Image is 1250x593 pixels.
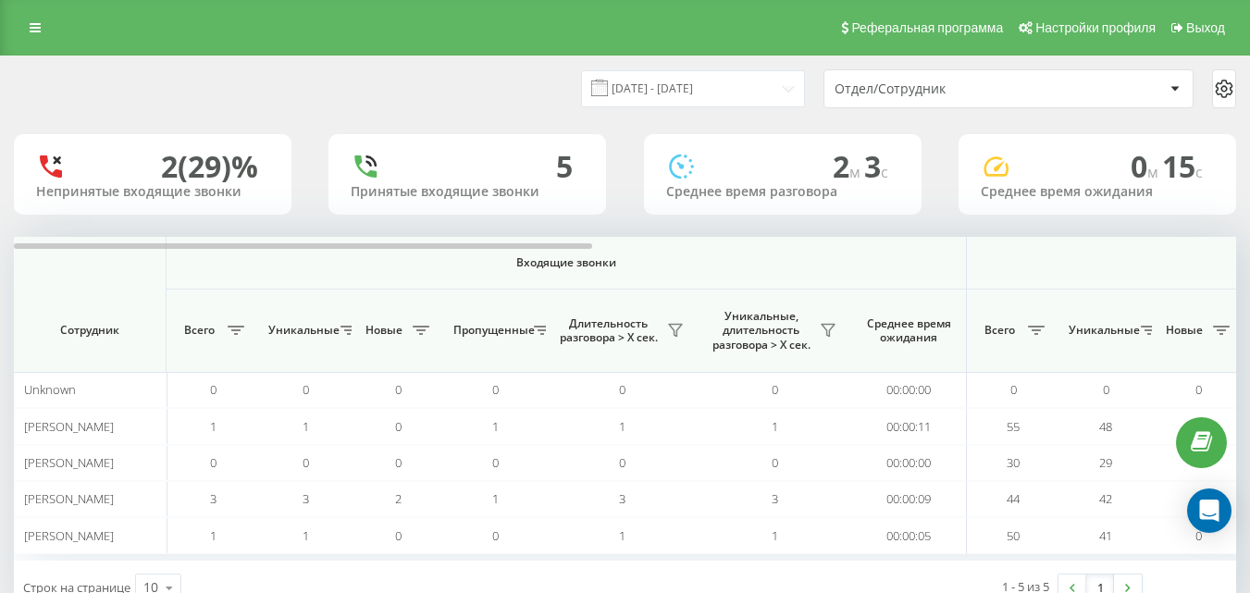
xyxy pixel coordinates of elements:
[1162,146,1203,186] span: 15
[215,255,918,270] span: Входящие звонки
[1147,162,1162,182] span: м
[851,408,967,444] td: 00:00:11
[1035,20,1156,35] span: Настройки профиля
[1186,20,1225,35] span: Выход
[395,490,402,507] span: 2
[1007,490,1020,507] span: 44
[1007,527,1020,544] span: 50
[361,323,407,338] span: Новые
[492,418,499,435] span: 1
[1187,488,1231,533] div: Open Intercom Messenger
[210,490,217,507] span: 3
[492,454,499,471] span: 0
[1007,418,1020,435] span: 55
[1007,454,1020,471] span: 30
[210,454,217,471] span: 0
[619,381,625,398] span: 0
[492,527,499,544] span: 0
[772,527,778,544] span: 1
[395,381,402,398] span: 0
[1069,323,1135,338] span: Уникальные
[851,445,967,481] td: 00:00:00
[1103,381,1109,398] span: 0
[24,418,114,435] span: [PERSON_NAME]
[453,323,528,338] span: Пропущенные
[849,162,864,182] span: м
[36,184,269,200] div: Непринятые входящие звонки
[303,381,309,398] span: 0
[303,454,309,471] span: 0
[772,418,778,435] span: 1
[1195,381,1202,398] span: 0
[666,184,899,200] div: Среднее время разговора
[161,149,258,184] div: 2 (29)%
[772,454,778,471] span: 0
[303,418,309,435] span: 1
[303,490,309,507] span: 3
[976,323,1022,338] span: Всего
[981,184,1214,200] div: Среднее время ожидания
[1195,527,1202,544] span: 0
[851,372,967,408] td: 00:00:00
[1161,323,1207,338] span: Новые
[395,454,402,471] span: 0
[851,517,967,553] td: 00:00:05
[851,481,967,517] td: 00:00:09
[865,316,952,345] span: Среднее время ожидания
[1099,490,1112,507] span: 42
[268,323,335,338] span: Уникальные
[619,527,625,544] span: 1
[24,527,114,544] span: [PERSON_NAME]
[851,20,1003,35] span: Реферальная программа
[555,316,662,345] span: Длительность разговора > Х сек.
[210,527,217,544] span: 1
[492,490,499,507] span: 1
[556,149,573,184] div: 5
[1131,146,1162,186] span: 0
[864,146,888,186] span: 3
[176,323,222,338] span: Всего
[1099,454,1112,471] span: 29
[772,490,778,507] span: 3
[1010,381,1017,398] span: 0
[395,527,402,544] span: 0
[619,418,625,435] span: 1
[24,454,114,471] span: [PERSON_NAME]
[395,418,402,435] span: 0
[210,381,217,398] span: 0
[303,527,309,544] span: 1
[210,418,217,435] span: 1
[24,381,76,398] span: Unknown
[833,146,864,186] span: 2
[1099,418,1112,435] span: 48
[30,323,150,338] span: Сотрудник
[492,381,499,398] span: 0
[1099,527,1112,544] span: 41
[24,490,114,507] span: [PERSON_NAME]
[881,162,888,182] span: c
[619,454,625,471] span: 0
[835,81,1056,97] div: Отдел/Сотрудник
[772,381,778,398] span: 0
[351,184,584,200] div: Принятые входящие звонки
[1195,162,1203,182] span: c
[619,490,625,507] span: 3
[708,309,814,352] span: Уникальные, длительность разговора > Х сек.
